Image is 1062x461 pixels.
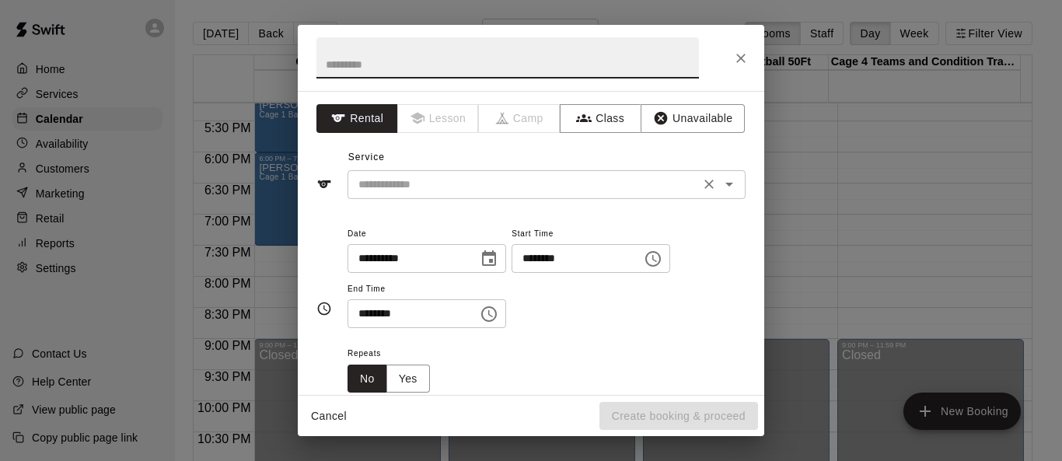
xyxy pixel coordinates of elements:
svg: Service [316,176,332,192]
span: Repeats [348,344,442,365]
span: Camps can only be created in the Services page [479,104,561,133]
button: Choose date, selected date is Nov 6, 2025 [473,243,505,274]
button: Class [560,104,641,133]
button: Yes [386,365,430,393]
button: Unavailable [641,104,745,133]
button: Clear [698,173,720,195]
span: Start Time [512,224,670,245]
span: Service [348,152,385,162]
button: Rental [316,104,398,133]
svg: Timing [316,301,332,316]
button: Choose time, selected time is 8:00 PM [638,243,669,274]
button: Choose time, selected time is 8:30 PM [473,299,505,330]
button: Cancel [304,402,354,431]
div: outlined button group [348,365,430,393]
button: Close [727,44,755,72]
button: No [348,365,387,393]
span: End Time [348,279,506,300]
span: Date [348,224,506,245]
button: Open [718,173,740,195]
span: Lessons must be created in the Services page first [398,104,480,133]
